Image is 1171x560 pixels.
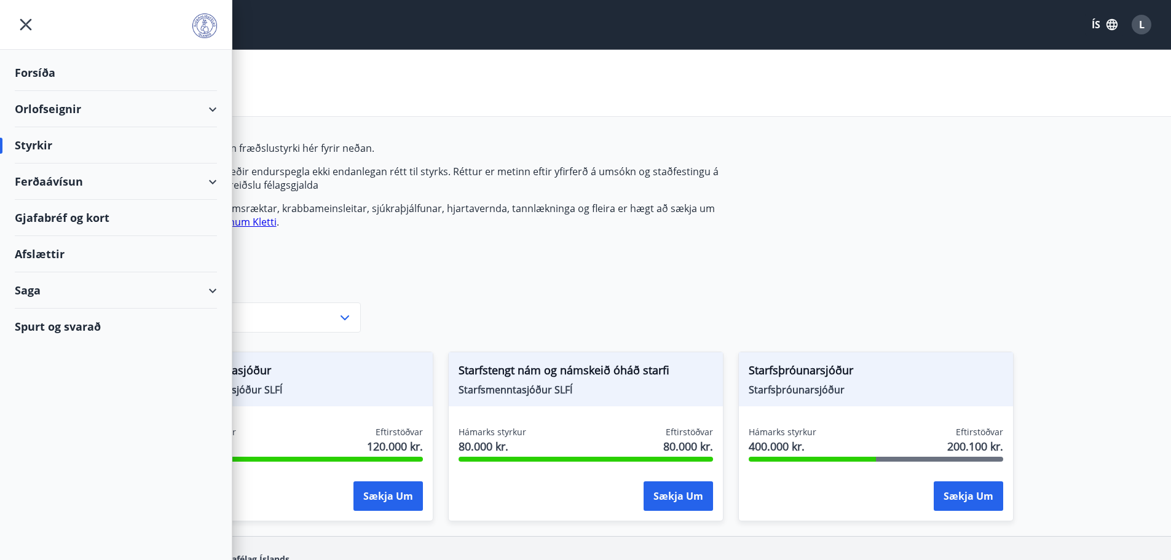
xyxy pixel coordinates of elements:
div: Gjafabréf og kort [15,200,217,236]
div: Spurt og svarað [15,309,217,344]
p: Styrki vegna líkamsræktar, krabbameinsleitar, sjúkraþjálfunar, hjartavernda, tannlækninga og flei... [158,202,738,229]
div: Afslættir [15,236,217,272]
label: Flokkur [158,288,361,300]
span: 80.000 kr. [459,438,526,454]
button: Sækja um [353,481,423,511]
button: ÍS [1085,14,1124,36]
span: 200.100 kr. [947,438,1003,454]
div: Styrkir [15,127,217,164]
button: menu [15,14,37,36]
div: Saga [15,272,217,309]
span: Eftirstöðvar [666,426,713,438]
span: Starfsmenntasjóður SLFÍ [168,383,423,396]
div: Forsíða [15,55,217,91]
button: Sækja um [934,481,1003,511]
span: Starfsþróunarsjóður [749,362,1003,383]
span: L [1139,18,1145,31]
img: union_logo [192,14,217,38]
span: Starfstengt nám og námskeið óháð starfi [459,362,713,383]
span: Eftirstöðvar [376,426,423,438]
span: Starfsþróunarsjóður [749,383,1003,396]
button: L [1127,10,1156,39]
span: 80.000 kr. [663,438,713,454]
span: Starfsmenntasjóður SLFÍ [459,383,713,396]
span: Starfsmenntasjóður [168,362,423,383]
span: 400.000 kr. [749,438,816,454]
button: Sækja um [644,481,713,511]
span: Hámarks styrkur [749,426,816,438]
p: Áætlaðar upphæðir endurspegla ekki endanlegan rétt til styrks. Réttur er metinn eftir yfirferð á ... [158,165,738,192]
span: 120.000 kr. [367,438,423,454]
p: Þú getur sótt um fræðslustyrki hér fyrir neðan. [158,141,738,155]
div: Orlofseignir [15,91,217,127]
span: Eftirstöðvar [956,426,1003,438]
div: Ferðaávísun [15,164,217,200]
span: Hámarks styrkur [459,426,526,438]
